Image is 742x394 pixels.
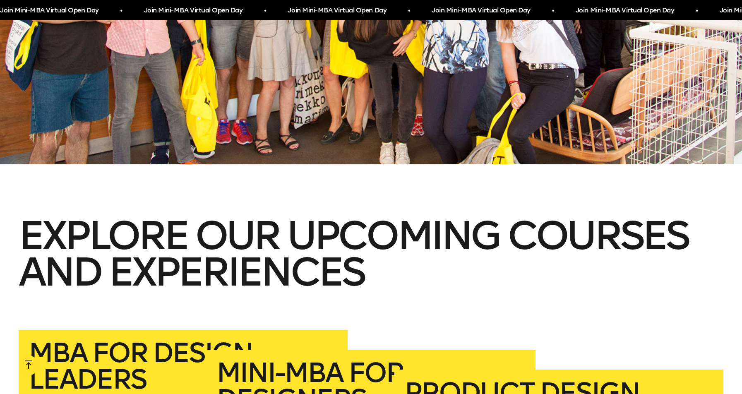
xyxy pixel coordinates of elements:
[408,3,410,18] span: •
[552,3,554,18] span: •
[120,3,122,18] span: •
[19,217,723,330] h2: Explore our upcoming courses and experiences
[696,3,698,18] span: •
[264,3,266,18] span: •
